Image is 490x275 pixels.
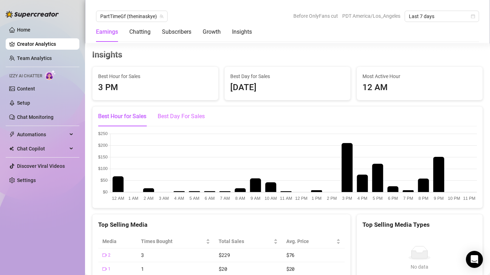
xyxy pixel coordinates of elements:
[129,28,151,36] div: Chatting
[214,235,282,248] th: Total Sales
[141,265,144,272] span: 1
[286,252,294,258] span: $76
[17,27,30,33] a: Home
[102,267,107,271] span: video-camera
[342,11,400,21] span: PDT America/Los_Angeles
[141,252,144,258] span: 3
[9,132,15,137] span: thunderbolt
[17,55,52,61] a: Team Analytics
[17,38,74,50] a: Creator Analytics
[100,11,163,22] span: PartTimeGf (theninaskye)
[6,11,59,18] img: logo-BBDzfeDw.svg
[219,237,272,245] span: Total Sales
[98,72,213,80] span: Best Hour for Sales
[98,81,213,94] div: 3 PM
[162,28,191,36] div: Subscribers
[219,265,227,272] span: $20
[409,11,475,22] span: Last 7 days
[362,72,477,80] span: Most Active Hour
[141,237,205,245] span: Times Bought
[98,112,146,121] div: Best Hour for Sales
[158,112,205,121] div: Best Day For Sales
[286,265,294,272] span: $20
[98,235,137,248] th: Media
[108,266,111,273] span: 1
[232,28,252,36] div: Insights
[466,251,483,268] div: Open Intercom Messenger
[293,11,338,21] span: Before OnlyFans cut
[17,129,67,140] span: Automations
[230,81,345,94] div: [DATE]
[17,114,53,120] a: Chat Monitoring
[9,73,42,79] span: Izzy AI Chatter
[102,253,107,257] span: video-camera
[17,163,65,169] a: Discover Viral Videos
[471,14,475,18] span: calendar
[98,220,345,230] div: Top Selling Media
[408,263,431,271] div: No data
[9,146,14,151] img: Chat Copilot
[219,252,230,258] span: $229
[17,86,35,92] a: Content
[362,220,477,230] div: Top Selling Media Types
[92,49,122,61] h3: Insights
[137,235,215,248] th: Times Bought
[203,28,221,36] div: Growth
[17,100,30,106] a: Setup
[96,28,118,36] div: Earnings
[17,143,67,154] span: Chat Copilot
[45,70,56,80] img: AI Chatter
[286,237,335,245] span: Avg. Price
[17,177,36,183] a: Settings
[362,81,477,94] div: 12 AM
[159,14,164,18] span: team
[230,72,345,80] span: Best Day for Sales
[108,252,111,259] span: 2
[282,235,345,248] th: Avg. Price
